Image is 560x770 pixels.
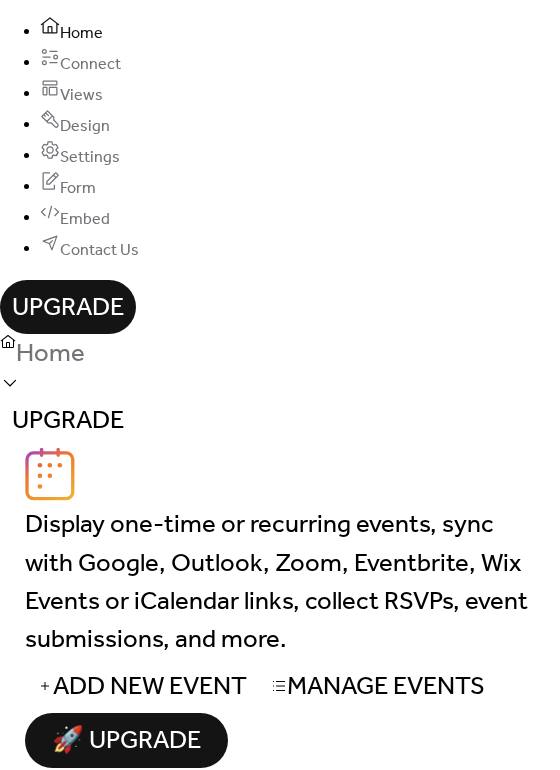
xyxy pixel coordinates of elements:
span: Connect [60,49,121,80]
span: Embed [60,204,110,235]
button: Add New Event [25,659,259,713]
span: 🚀 Upgrade [37,717,216,766]
span: Settings [60,142,120,173]
img: logo_icon.svg [25,447,75,501]
span: Design [60,111,110,142]
span: Add New Event [53,668,247,706]
span: Home [16,336,85,374]
span: Manage Events [287,668,485,706]
span: Views [60,80,103,111]
span: Upgrade [12,402,124,440]
a: Views [40,84,103,101]
span: Home [60,18,103,49]
a: Embed [40,208,110,225]
button: Manage Events [259,659,497,713]
span: Contact Us [60,235,139,266]
a: Design [40,115,110,132]
span: Display one-time or recurring events, sync with Google, Outlook, Zoom, Eventbrite, Wix Events or ... [25,507,535,661]
span: Form [60,173,96,204]
a: Home [40,22,103,39]
a: Settings [40,146,120,163]
a: Form [40,177,96,194]
span: Upgrade [12,290,124,328]
button: 🚀 Upgrade [25,713,228,767]
a: Connect [40,53,121,70]
a: Contact Us [40,239,139,256]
